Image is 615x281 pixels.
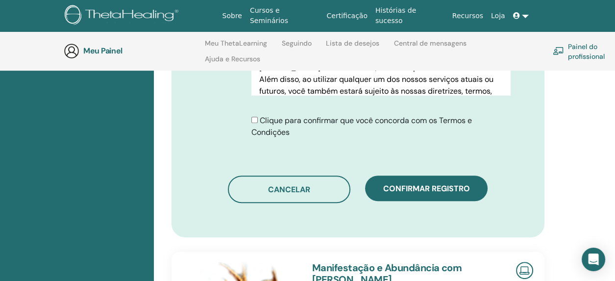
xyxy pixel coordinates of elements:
a: Meu ThetaLearning [205,39,267,55]
a: Recursos [448,7,487,25]
font: Seguindo [282,39,312,48]
font: Histórias de sucesso [375,6,416,25]
font: Cursos e Seminários [250,6,288,25]
font: Clique para confirmar que você concorda com os Termos e Condições [251,115,472,137]
button: Cancelar [228,176,350,203]
font: Lista de desejos [326,39,379,48]
font: Central de mensagens [394,39,467,48]
a: Sobre [219,7,246,25]
a: Central de mensagens [394,39,467,55]
font: Confirmar registro [383,183,470,194]
img: logo.png [65,5,182,27]
font: Loja [491,12,505,20]
img: chalkboard-teacher.svg [553,47,564,55]
a: Cursos e Seminários [246,1,323,30]
font: Certificação [326,12,367,20]
font: Meu Painel [83,46,123,56]
a: Lista de desejos [326,39,379,55]
a: Certificação [322,7,371,25]
a: Ajuda e Recursos [205,55,260,71]
font: Cancelar [268,184,310,195]
div: Open Intercom Messenger [582,248,605,271]
font: Ajuda e Recursos [205,54,260,63]
img: Seminário Online ao Vivo [516,262,533,279]
img: generic-user-icon.jpg [64,43,79,59]
a: Loja [487,7,509,25]
font: Painel do profissional [568,42,605,60]
button: Confirmar registro [365,176,488,201]
a: Histórias de sucesso [371,1,448,30]
font: Recursos [452,12,483,20]
a: Seguindo [282,39,312,55]
font: Meu ThetaLearning [205,39,267,48]
font: Sobre [222,12,242,20]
